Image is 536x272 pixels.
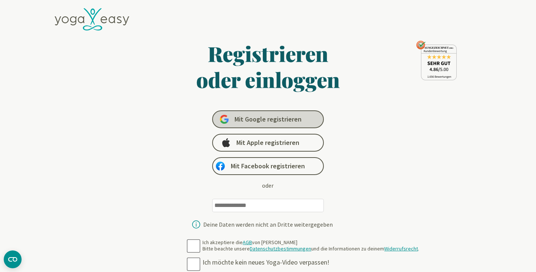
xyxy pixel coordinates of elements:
[231,162,305,171] span: Mit Facebook registrieren
[212,110,324,128] a: Mit Google registrieren
[202,239,419,252] div: Ich akzeptiere die von [PERSON_NAME] Bitte beachte unsere und die Informationen zu deinem .
[212,157,324,175] a: Mit Facebook registrieren
[4,250,22,268] button: CMP-Widget öffnen
[212,134,324,152] a: Mit Apple registrieren
[202,258,421,267] div: Ich möchte kein neues Yoga-Video verpassen!
[262,181,274,190] div: oder
[416,41,457,80] img: ausgezeichnet_seal.png
[384,245,418,252] a: Widerrufsrecht
[243,239,252,246] a: AGB
[203,221,333,227] div: Deine Daten werden nicht an Dritte weitergegeben
[234,115,301,124] span: Mit Google registrieren
[250,245,311,252] a: Datenschutzbestimmungen
[236,138,299,147] span: Mit Apple registrieren
[124,41,412,93] h1: Registrieren oder einloggen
